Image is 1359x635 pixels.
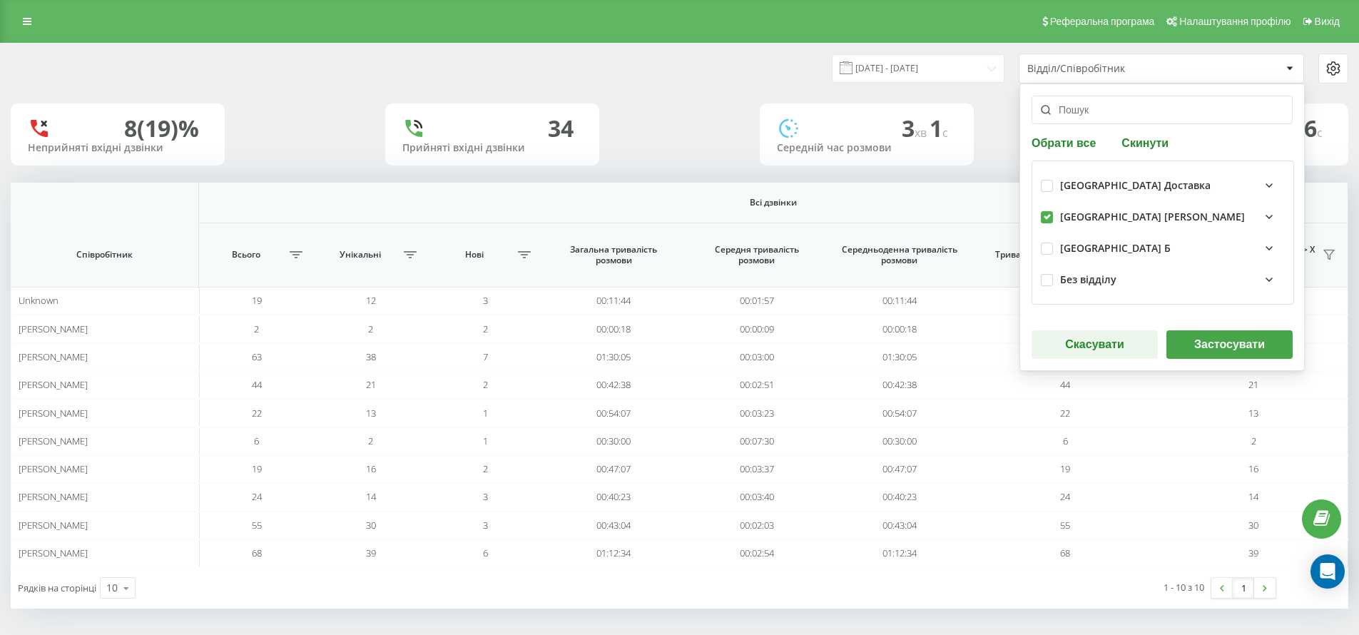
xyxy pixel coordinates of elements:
[542,315,685,342] td: 00:00:18
[1060,490,1070,503] span: 24
[19,407,88,420] span: [PERSON_NAME]
[483,547,488,559] span: 6
[828,539,971,567] td: 01:12:34
[1166,330,1293,359] button: Застосувати
[206,249,285,260] span: Всього
[366,519,376,532] span: 30
[366,378,376,391] span: 21
[402,142,582,154] div: Прийняті вхідні дзвінки
[542,287,685,315] td: 00:11:44
[1060,211,1245,223] div: [GEOGRAPHIC_DATA] [PERSON_NAME]
[1063,435,1068,447] span: 6
[828,399,971,427] td: 00:54:07
[1060,519,1070,532] span: 55
[685,343,828,371] td: 00:03:00
[699,244,815,266] span: Середня тривалість розмови
[1060,547,1070,559] span: 68
[19,462,88,475] span: [PERSON_NAME]
[1233,578,1254,598] a: 1
[685,512,828,539] td: 00:02:03
[542,399,685,427] td: 00:54:07
[483,294,488,307] span: 3
[1060,407,1070,420] span: 22
[1060,243,1171,255] div: [GEOGRAPHIC_DATA] Б
[1310,554,1345,589] div: Open Intercom Messenger
[1032,330,1158,359] button: Скасувати
[19,490,88,503] span: [PERSON_NAME]
[483,462,488,475] span: 2
[1315,16,1340,27] span: Вихід
[1060,274,1116,286] div: Без відділу
[19,519,88,532] span: [PERSON_NAME]
[1179,16,1291,27] span: Налаштування профілю
[483,322,488,335] span: 2
[1027,63,1198,75] div: Відділ/Співробітник
[19,322,88,335] span: [PERSON_NAME]
[685,315,828,342] td: 00:00:09
[252,519,262,532] span: 55
[19,378,88,391] span: [PERSON_NAME]
[1248,462,1258,475] span: 16
[26,249,183,260] span: Співробітник
[542,455,685,483] td: 00:47:07
[542,512,685,539] td: 00:43:04
[556,244,671,266] span: Загальна тривалість розмови
[828,512,971,539] td: 00:43:04
[685,399,828,427] td: 00:03:23
[483,490,488,503] span: 3
[1248,407,1258,420] span: 13
[254,435,259,447] span: 6
[1248,547,1258,559] span: 39
[483,350,488,363] span: 7
[1050,16,1155,27] span: Реферальна програма
[252,350,262,363] span: 63
[1060,180,1211,192] div: [GEOGRAPHIC_DATA] Доставка
[252,294,262,307] span: 19
[366,490,376,503] span: 14
[483,407,488,420] span: 1
[1317,125,1323,141] span: c
[685,427,828,455] td: 00:07:30
[930,113,948,143] span: 1
[828,483,971,511] td: 00:40:23
[28,142,208,154] div: Неприйняті вхідні дзвінки
[366,294,376,307] span: 12
[1117,136,1173,149] button: Скинути
[828,315,971,342] td: 00:00:18
[828,455,971,483] td: 00:47:07
[1248,519,1258,532] span: 30
[915,125,930,141] span: хв
[368,435,373,447] span: 2
[685,455,828,483] td: 00:03:37
[685,287,828,315] td: 00:01:57
[542,371,685,399] td: 00:42:38
[252,462,262,475] span: 19
[828,343,971,371] td: 01:30:05
[366,547,376,559] span: 39
[542,539,685,567] td: 01:12:34
[19,294,58,307] span: Unknown
[1032,96,1293,124] input: Пошук
[252,490,262,503] span: 24
[254,322,259,335] span: 2
[1060,378,1070,391] span: 44
[321,249,399,260] span: Унікальні
[124,115,199,142] div: 8 (19)%
[685,483,828,511] td: 00:03:40
[978,249,1130,260] span: Тривалість розмови > Х сек.
[252,547,262,559] span: 68
[1060,462,1070,475] span: 19
[902,113,930,143] span: 3
[1251,435,1256,447] span: 2
[828,427,971,455] td: 00:30:00
[19,547,88,559] span: [PERSON_NAME]
[19,435,88,447] span: [PERSON_NAME]
[366,407,376,420] span: 13
[1248,378,1258,391] span: 21
[18,581,96,594] span: Рядків на сторінці
[263,197,1284,208] span: Всі дзвінки
[366,350,376,363] span: 38
[685,539,828,567] td: 00:02:54
[483,435,488,447] span: 1
[435,249,514,260] span: Нові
